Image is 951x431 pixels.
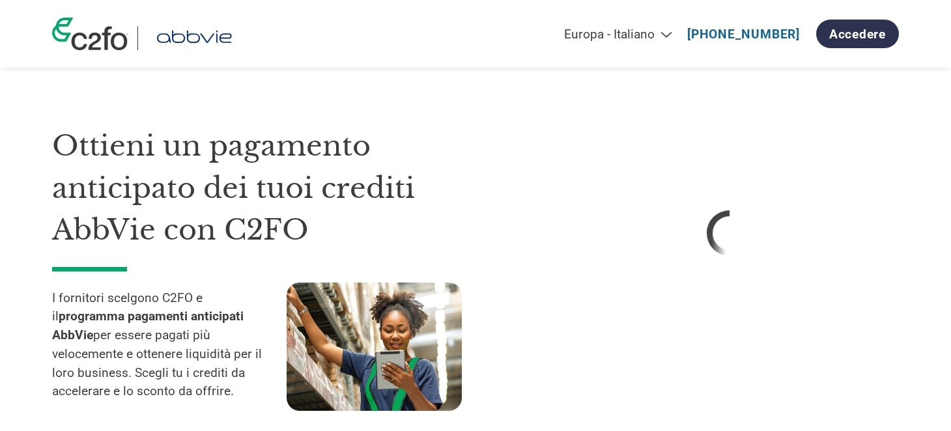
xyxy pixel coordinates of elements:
[52,289,287,402] p: I fornitori scelgono C2FO e il per essere pagati più velocemente e ottenere liquidità per il loro...
[687,27,800,42] a: [PHONE_NUMBER]
[287,283,462,411] img: supply chain worker
[148,26,240,50] img: AbbVie
[52,125,521,251] h1: Ottieni un pagamento anticipato dei tuoi crediti AbbVie con C2FO
[52,309,244,342] strong: programma pagamenti anticipati AbbVie
[52,18,128,50] img: c2fo logo
[816,20,899,48] a: Accedere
